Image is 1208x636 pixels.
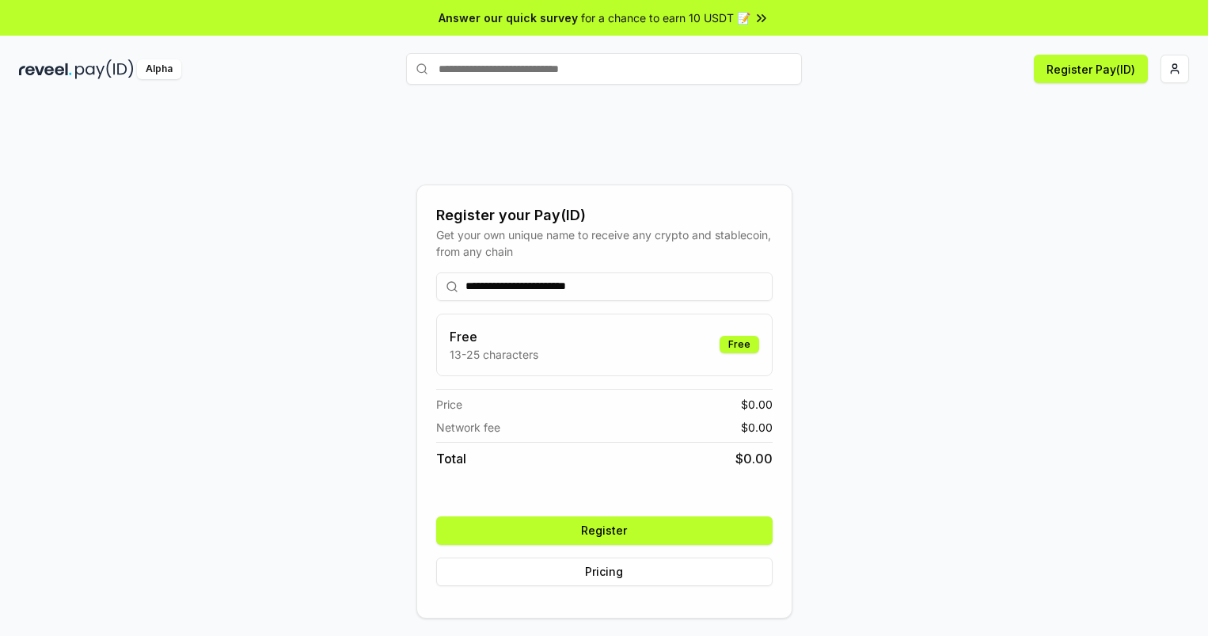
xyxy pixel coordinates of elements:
[436,227,773,260] div: Get your own unique name to receive any crypto and stablecoin, from any chain
[436,419,500,436] span: Network fee
[741,396,773,413] span: $ 0.00
[1034,55,1148,83] button: Register Pay(ID)
[75,59,134,79] img: pay_id
[450,346,538,363] p: 13-25 characters
[735,449,773,468] span: $ 0.00
[436,558,773,586] button: Pricing
[741,419,773,436] span: $ 0.00
[720,336,759,353] div: Free
[436,449,466,468] span: Total
[436,396,462,413] span: Price
[137,59,181,79] div: Alpha
[436,204,773,227] div: Register your Pay(ID)
[581,10,750,26] span: for a chance to earn 10 USDT 📝
[450,327,538,346] h3: Free
[436,516,773,545] button: Register
[439,10,578,26] span: Answer our quick survey
[19,59,72,79] img: reveel_dark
